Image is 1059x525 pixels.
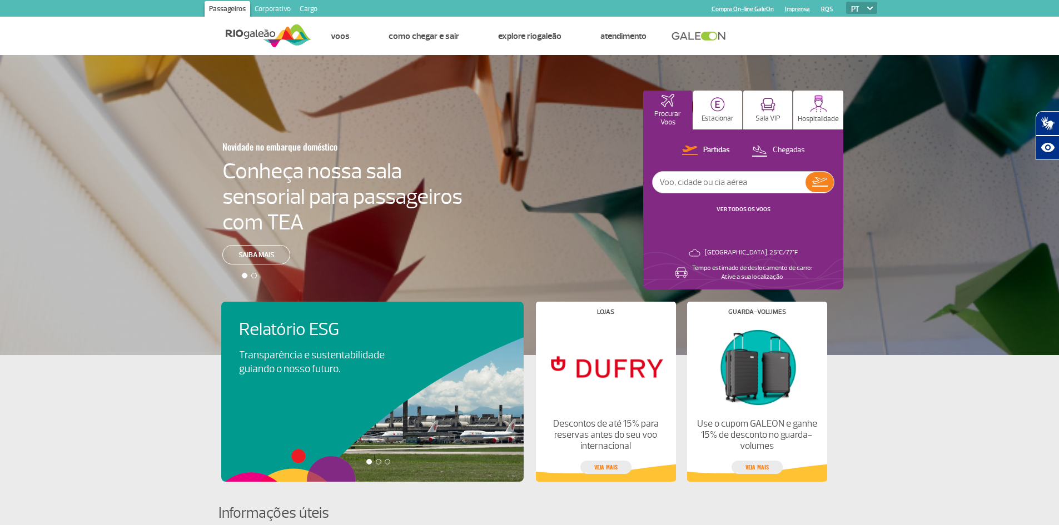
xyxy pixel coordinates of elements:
a: Explore RIOgaleão [498,31,561,42]
p: Sala VIP [755,114,780,123]
a: Passageiros [205,1,250,19]
a: VER TODOS OS VOOS [717,206,770,213]
div: Plugin de acessibilidade da Hand Talk. [1036,111,1059,160]
button: Abrir recursos assistivos. [1036,136,1059,160]
a: Corporativo [250,1,295,19]
p: [GEOGRAPHIC_DATA]: 25°C/77°F [705,248,798,257]
a: Compra On-line GaleOn [712,6,774,13]
a: Imprensa [785,6,810,13]
button: Partidas [679,143,733,158]
a: RQS [821,6,833,13]
p: Hospitalidade [798,115,839,123]
img: airplaneHomeActive.svg [661,94,674,107]
h4: Lojas [597,309,614,315]
a: veja mais [580,461,632,474]
p: Transparência e sustentabilidade guiando o nosso futuro. [239,348,397,376]
button: VER TODOS OS VOOS [713,205,774,214]
button: Chegadas [748,143,808,158]
a: Como chegar e sair [389,31,459,42]
p: Use o cupom GALEON e ganhe 15% de desconto no guarda-volumes [696,418,817,452]
a: Saiba mais [222,245,290,264]
img: hospitality.svg [810,95,827,112]
img: Lojas [545,324,666,409]
p: Descontos de até 15% para reservas antes do seu voo internacional [545,418,666,452]
h3: Novidade no embarque doméstico [222,135,408,158]
img: carParkingHome.svg [710,97,725,112]
p: Partidas [703,145,730,156]
p: Procurar Voos [649,110,687,127]
button: Sala VIP [743,91,792,129]
h4: Guarda-volumes [728,309,786,315]
a: Cargo [295,1,322,19]
p: Tempo estimado de deslocamento de carro: Ative a sua localização [692,264,812,282]
a: Voos [331,31,350,42]
p: Chegadas [773,145,805,156]
button: Hospitalidade [793,91,843,129]
img: vipRoom.svg [760,98,775,112]
button: Procurar Voos [643,91,692,129]
h4: Conheça nossa sala sensorial para passageiros com TEA [222,158,463,235]
button: Abrir tradutor de língua de sinais. [1036,111,1059,136]
p: Estacionar [702,114,734,123]
img: Guarda-volumes [696,324,817,409]
a: Atendimento [600,31,647,42]
a: veja mais [732,461,783,474]
a: Relatório ESGTransparência e sustentabilidade guiando o nosso futuro. [239,319,506,376]
h4: Relatório ESG [239,319,416,340]
h4: Informações úteis [218,503,841,523]
input: Voo, cidade ou cia aérea [653,172,806,193]
button: Estacionar [693,91,742,129]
